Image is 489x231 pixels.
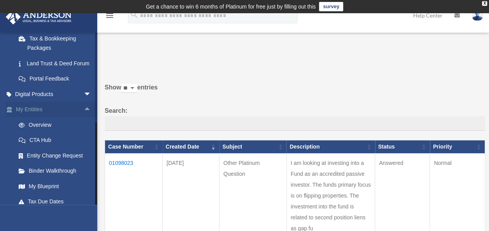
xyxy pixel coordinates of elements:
span: arrow_drop_down [84,86,99,102]
a: My Blueprint [11,178,103,194]
img: Anderson Advisors Platinum Portal [4,9,74,24]
i: search [130,10,138,19]
a: Tax Due Dates [11,194,103,210]
a: Entity Change Request [11,148,103,163]
img: User Pic [471,10,483,21]
a: survey [319,2,343,11]
th: Priority: activate to sort column ascending [430,140,485,154]
a: Digital Productsarrow_drop_down [5,86,103,102]
input: Search: [105,116,485,131]
i: menu [105,11,114,20]
th: Description: activate to sort column ascending [286,140,375,154]
a: Binder Walkthrough [11,163,103,179]
a: Overview [11,117,103,133]
th: Case Number: activate to sort column ascending [105,140,163,154]
a: Portal Feedback [11,71,99,87]
a: CTA Hub [11,133,103,148]
div: Get a chance to win 6 months of Platinum for free just by filling out this [146,2,316,11]
a: Tax & Bookkeeping Packages [11,31,99,56]
span: arrow_drop_up [84,102,99,118]
th: Status: activate to sort column ascending [375,140,430,154]
a: menu [105,14,114,20]
select: Showentries [121,84,137,93]
label: Search: [105,105,485,131]
th: Subject: activate to sort column ascending [219,140,287,154]
div: close [482,1,487,6]
a: Land Trust & Deed Forum [11,56,99,71]
label: Show entries [105,82,485,101]
th: Created Date: activate to sort column ascending [163,140,219,154]
a: My Entitiesarrow_drop_up [5,102,103,117]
